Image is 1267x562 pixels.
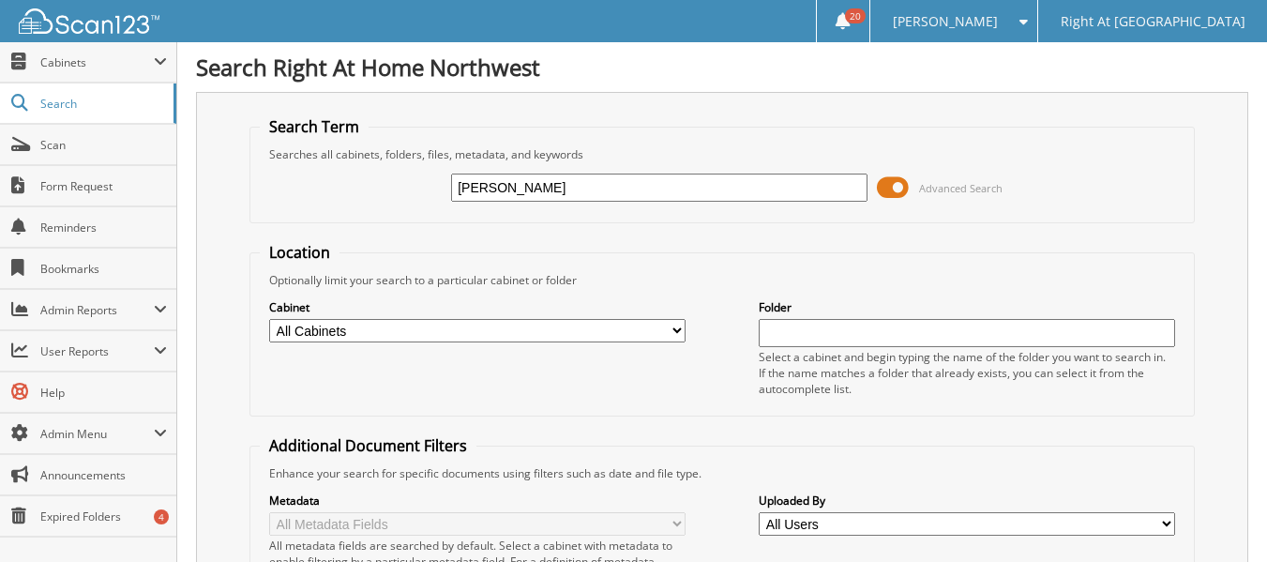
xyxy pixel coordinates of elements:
[40,426,154,442] span: Admin Menu
[40,509,167,524] span: Expired Folders
[40,385,167,401] span: Help
[260,465,1184,481] div: Enhance your search for specific documents using filters such as date and file type.
[893,16,998,27] span: [PERSON_NAME]
[260,116,369,137] legend: Search Term
[919,181,1003,195] span: Advanced Search
[260,242,339,263] legend: Location
[40,137,167,153] span: Scan
[40,343,154,359] span: User Reports
[19,8,159,34] img: scan123-logo-white.svg
[1061,16,1245,27] span: Right At [GEOGRAPHIC_DATA]
[1173,472,1267,562] iframe: Chat Widget
[759,493,1175,509] label: Uploaded By
[40,302,154,318] span: Admin Reports
[759,349,1175,397] div: Select a cabinet and begin typing the name of the folder you want to search in. If the name match...
[845,8,866,23] span: 20
[196,52,1248,83] h1: Search Right At Home Northwest
[154,509,169,524] div: 4
[40,220,167,235] span: Reminders
[40,96,164,112] span: Search
[40,261,167,277] span: Bookmarks
[269,299,686,315] label: Cabinet
[260,435,476,456] legend: Additional Document Filters
[40,54,154,70] span: Cabinets
[260,146,1184,162] div: Searches all cabinets, folders, files, metadata, and keywords
[260,272,1184,288] div: Optionally limit your search to a particular cabinet or folder
[759,299,1175,315] label: Folder
[269,493,686,509] label: Metadata
[40,467,167,483] span: Announcements
[40,178,167,194] span: Form Request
